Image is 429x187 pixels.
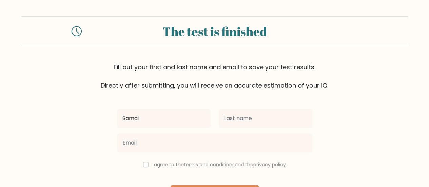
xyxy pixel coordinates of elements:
[219,109,312,128] input: Last name
[117,133,312,152] input: Email
[184,161,235,168] a: terms and conditions
[253,161,286,168] a: privacy policy
[152,161,286,168] label: I agree to the and the
[90,22,339,40] div: The test is finished
[21,62,408,90] div: Fill out your first and last name and email to save your test results. Directly after submitting,...
[117,109,211,128] input: First name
